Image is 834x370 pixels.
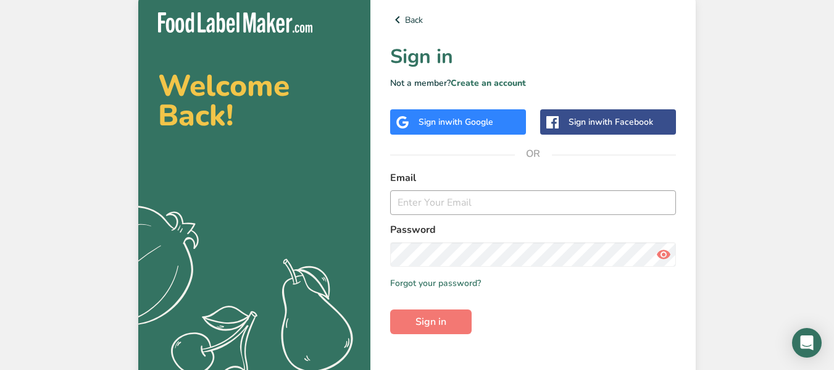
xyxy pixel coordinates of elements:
h1: Sign in [390,42,676,72]
div: Open Intercom Messenger [792,328,822,358]
label: Email [390,170,676,185]
span: with Facebook [595,116,653,128]
span: Sign in [415,314,446,329]
a: Create an account [451,77,526,89]
span: OR [515,135,552,172]
input: Enter Your Email [390,190,676,215]
span: with Google [445,116,493,128]
label: Password [390,222,676,237]
div: Sign in [419,116,493,128]
p: Not a member? [390,77,676,90]
button: Sign in [390,309,472,334]
a: Back [390,12,676,27]
img: Food Label Maker [158,12,312,33]
h2: Welcome Back! [158,71,351,130]
a: Forgot your password? [390,277,481,290]
div: Sign in [569,116,653,128]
